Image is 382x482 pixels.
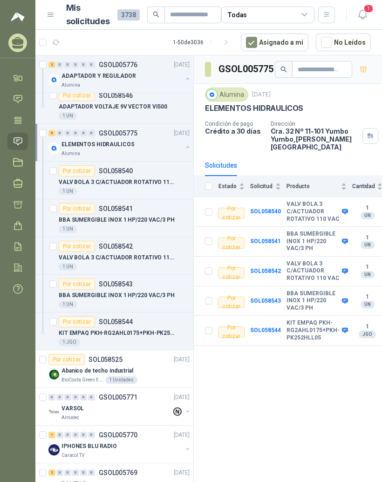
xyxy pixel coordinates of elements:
[59,188,77,195] div: 1 UN
[59,216,175,224] p: BBA SUMERGIBLE INOX 1 HP/220 VAC/3 PH
[250,238,281,244] a: SOL058541
[227,10,247,20] div: Todas
[35,86,193,124] a: Por cotizarSOL058546ADAPTADOR VOLTAJE 9V VECTOR VI5001 UN
[286,260,340,282] b: VALV BOLA 3 C/ACTUADOR ROTATIVO 110 VAC
[59,301,77,308] div: 1 UN
[35,162,193,199] a: Por cotizarSOL058540VALV BOLA 3 C/ACTUADOR ROTATIVO 110 VAC1 UN
[88,130,95,136] div: 0
[286,176,352,197] th: Producto
[218,183,237,190] span: Estado
[59,102,167,111] p: ADAPTADOR VOLTAJE 9V VECTOR VI500
[316,34,371,51] button: No Leídos
[59,339,80,346] div: 1 JGO
[286,231,340,252] b: BBA SUMERGIBLE INOX 1 HP/220 VAC/3 PH
[173,35,233,50] div: 1 - 50 de 3036
[48,59,191,89] a: 2 0 0 0 0 0 GSOL005776[DATE] Company LogoADAPTADOR Y REGULADORAlumina
[48,392,191,421] a: 0 0 0 0 0 0 GSOL005771[DATE] Company LogoVARSOLAlmatec
[59,112,77,120] div: 1 UN
[59,225,77,233] div: 1 UN
[64,469,71,476] div: 0
[72,432,79,438] div: 0
[61,140,134,149] p: ELEMENTOS HIDRAULICOS
[99,205,133,212] p: SOL058541
[72,394,79,401] div: 0
[250,183,273,190] span: Solicitud
[99,469,137,476] p: GSOL005769
[61,452,84,459] p: Caracol TV
[64,130,71,136] div: 0
[59,90,95,101] div: Por cotizar
[72,61,79,68] div: 0
[99,130,137,136] p: GSOL005775
[153,11,159,18] span: search
[99,319,133,325] p: SOL058544
[241,34,308,51] button: Asignado a mi
[88,469,95,476] div: 0
[99,243,133,250] p: SOL058542
[80,61,87,68] div: 0
[48,444,60,455] img: Company Logo
[48,143,60,154] img: Company Logo
[48,429,191,459] a: 1 0 0 0 0 0 GSOL005770[DATE] Company LogoIPHONES BLU RADIOCaracol TV
[280,66,287,73] span: search
[61,414,79,421] p: Almatec
[218,208,245,219] div: Por cotizar
[174,355,190,364] p: [DATE]
[59,329,175,338] p: KIT EMPAQ PKH-RG2AHL0175+PKH-PK252HLL05
[61,81,80,89] p: Alumina
[359,331,376,338] div: JGO
[205,103,303,113] p: ELEMENTOS HIDRAULICOS
[59,263,77,271] div: 1 UN
[99,61,137,68] p: GSOL005776
[59,203,95,214] div: Por cotizar
[174,393,190,402] p: [DATE]
[59,165,95,177] div: Por cotizar
[56,469,63,476] div: 0
[286,290,340,312] b: BBA SUMERGIBLE INOX 1 HP/220 VAC/3 PH
[80,394,87,401] div: 0
[56,61,63,68] div: 0
[271,127,359,151] p: Cra. 32 Nº 11-101 Yumbo Yumbo , [PERSON_NAME][GEOGRAPHIC_DATA]
[72,469,79,476] div: 0
[80,130,87,136] div: 0
[250,327,281,333] a: SOL058544
[117,9,140,20] span: 3738
[64,432,71,438] div: 0
[99,281,133,287] p: SOL058543
[99,394,137,401] p: GSOL005771
[59,291,175,300] p: BBA SUMERGIBLE INOX 1 HP/220 VAC/3 PH
[61,150,80,157] p: Alumina
[66,1,110,28] h1: Mis solicitudes
[11,11,25,22] img: Logo peakr
[35,350,193,388] a: Por cotizarSOL058525[DATE] Company LogoAbanico de techo industrialBioCosta Green Energy S.A.S1 Un...
[174,61,190,69] p: [DATE]
[250,268,281,274] a: SOL058542
[88,432,95,438] div: 0
[286,183,339,190] span: Producto
[56,394,63,401] div: 0
[88,394,95,401] div: 0
[250,208,281,215] a: SOL058540
[80,432,87,438] div: 0
[64,61,71,68] div: 0
[250,298,281,304] a: SOL058543
[205,88,248,102] div: Alumina
[72,130,79,136] div: 0
[35,312,193,350] a: Por cotizarSOL058544KIT EMPAQ PKH-RG2AHL0175+PKH-PK252HLL051 JGO
[99,168,133,174] p: SOL058540
[35,199,193,237] a: Por cotizarSOL058541BBA SUMERGIBLE INOX 1 HP/220 VAC/3 PH1 UN
[61,404,84,413] p: VARSOL
[61,376,103,384] p: BioCosta Green Energy S.A.S
[48,407,60,418] img: Company Logo
[205,121,263,127] p: Condición de pago
[205,160,237,170] div: Solicitudes
[286,201,340,223] b: VALV BOLA 3 C/ACTUADOR ROTATIVO 110 VAC
[361,212,375,219] div: UN
[205,127,263,135] p: Crédito a 30 días
[61,442,117,451] p: IPHONES BLU RADIO
[56,432,63,438] div: 0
